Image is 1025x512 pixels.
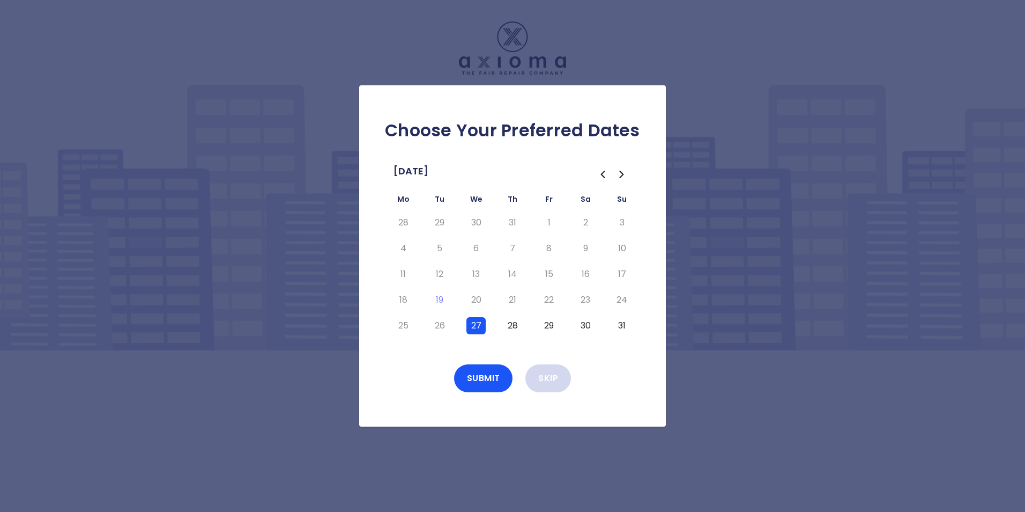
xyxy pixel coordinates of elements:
[466,240,486,257] button: Wednesday, August 6th, 2025
[466,291,486,309] button: Wednesday, August 20th, 2025
[430,240,449,257] button: Tuesday, August 5th, 2025
[393,317,413,334] button: Monday, August 25th, 2025
[576,291,595,309] button: Saturday, August 23rd, 2025
[576,214,595,231] button: Saturday, August 2nd, 2025
[494,193,531,210] th: Thursday
[393,214,413,231] button: Monday, July 28th, 2025
[393,240,413,257] button: Monday, August 4th, 2025
[503,266,522,283] button: Thursday, August 14th, 2025
[430,291,449,309] button: Today, Tuesday, August 19th, 2025
[430,266,449,283] button: Tuesday, August 12th, 2025
[454,364,513,392] button: Submit
[458,193,494,210] th: Wednesday
[393,291,413,309] button: Monday, August 18th, 2025
[539,317,559,334] button: Friday, August 29th, 2025
[604,193,640,210] th: Sunday
[576,317,595,334] button: Saturday, August 30th, 2025
[612,291,632,309] button: Sunday, August 24th, 2025
[430,214,449,231] button: Tuesday, July 29th, 2025
[385,193,640,339] table: August 2025
[393,266,413,283] button: Monday, August 11th, 2025
[385,193,421,210] th: Monday
[430,317,449,334] button: Tuesday, August 26th, 2025
[612,266,632,283] button: Sunday, August 17th, 2025
[612,214,632,231] button: Sunday, August 3rd, 2025
[466,266,486,283] button: Wednesday, August 13th, 2025
[539,291,559,309] button: Friday, August 22nd, 2025
[593,165,612,184] button: Go to the Previous Month
[567,193,604,210] th: Saturday
[576,240,595,257] button: Saturday, August 9th, 2025
[525,364,571,392] button: Skip
[539,214,559,231] button: Friday, August 1st, 2025
[612,165,632,184] button: Go to the Next Month
[503,214,522,231] button: Thursday, July 31st, 2025
[503,317,522,334] button: Thursday, August 28th, 2025
[393,163,428,180] span: [DATE]
[539,266,559,283] button: Friday, August 15th, 2025
[612,317,632,334] button: Sunday, August 31st, 2025
[376,120,649,141] h2: Choose Your Preferred Dates
[466,317,486,334] button: Wednesday, August 27th, 2025, selected
[531,193,567,210] th: Friday
[503,240,522,257] button: Thursday, August 7th, 2025
[459,21,566,75] img: Logo
[466,214,486,231] button: Wednesday, July 30th, 2025
[539,240,559,257] button: Friday, August 8th, 2025
[576,266,595,283] button: Saturday, August 16th, 2025
[612,240,632,257] button: Sunday, August 10th, 2025
[503,291,522,309] button: Thursday, August 21st, 2025
[421,193,458,210] th: Tuesday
